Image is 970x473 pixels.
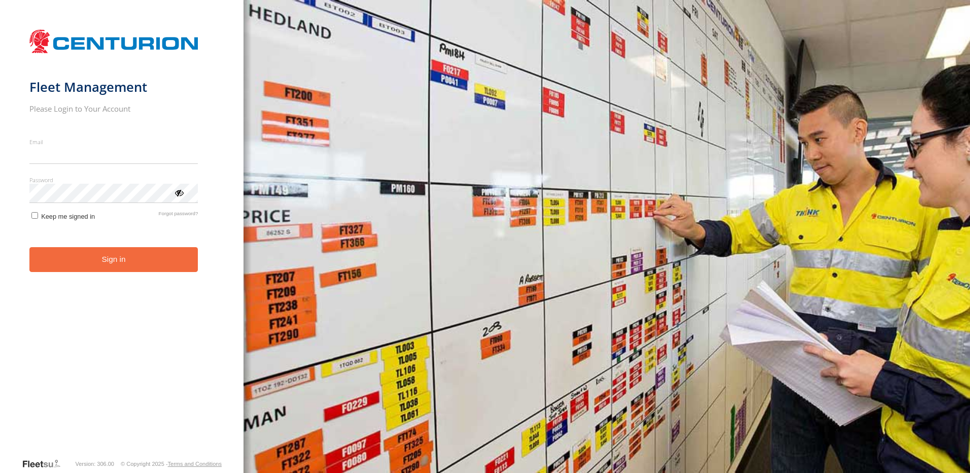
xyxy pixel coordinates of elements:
h2: Please Login to Your Account [29,104,198,114]
a: Forgot password? [159,211,198,220]
div: ViewPassword [174,187,184,197]
img: Centurion Transport [29,28,198,54]
a: Visit our Website [22,459,68,469]
label: Password [29,176,198,184]
div: Version: 306.00 [76,461,114,467]
h1: Fleet Management [29,79,198,95]
div: © Copyright 2025 - [121,461,222,467]
a: Terms and Conditions [168,461,222,467]
span: Keep me signed in [41,213,95,220]
input: Keep me signed in [31,212,38,219]
button: Sign in [29,247,198,272]
label: Email [29,138,198,146]
form: main [29,24,215,458]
